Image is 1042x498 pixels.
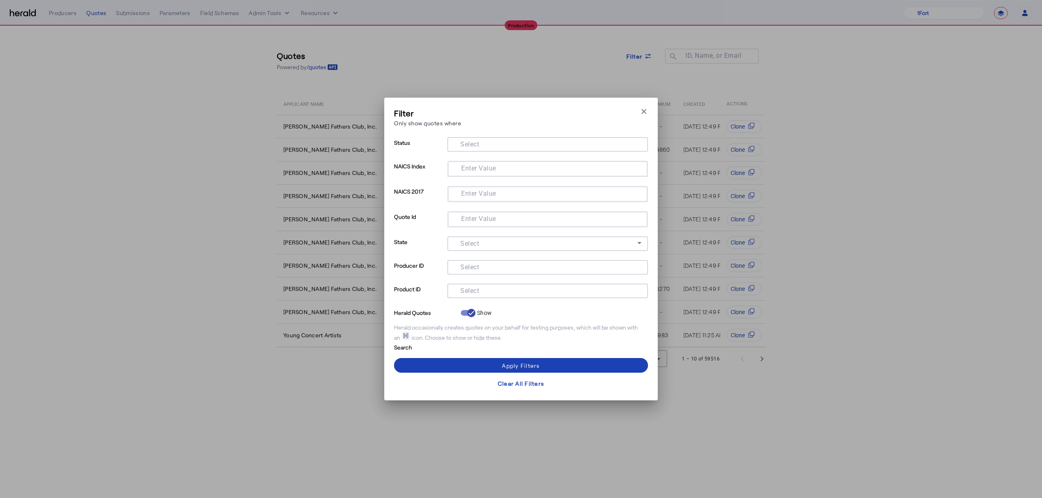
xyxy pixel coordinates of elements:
[455,214,641,223] mat-chip-grid: Selection
[394,137,444,161] p: Status
[394,284,444,307] p: Product ID
[394,186,444,211] p: NAICS 2017
[460,263,479,271] mat-label: Select
[502,361,540,370] div: Apply Filters
[394,307,458,317] p: Herald Quotes
[394,376,648,391] button: Clear All Filters
[454,285,641,295] mat-chip-grid: Selection
[394,358,648,373] button: Apply Filters
[394,107,461,119] h3: Filter
[460,240,479,247] mat-label: Select
[461,215,496,223] mat-label: Enter Value
[461,164,496,172] mat-label: Enter Value
[498,379,544,388] div: Clear All Filters
[461,190,496,197] mat-label: Enter Value
[394,323,648,342] div: Herald occasionally creates quotes on your behalf for testing purposes, which will be shown with ...
[394,161,444,186] p: NAICS Index
[455,163,641,173] mat-chip-grid: Selection
[454,139,641,149] mat-chip-grid: Selection
[460,287,479,295] mat-label: Select
[394,211,444,236] p: Quote Id
[454,262,641,271] mat-chip-grid: Selection
[394,236,444,260] p: State
[394,342,458,352] p: Search
[394,260,444,284] p: Producer ID
[455,188,641,198] mat-chip-grid: Selection
[460,140,479,148] mat-label: Select
[475,309,492,317] label: Show
[394,119,461,127] p: Only show quotes where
